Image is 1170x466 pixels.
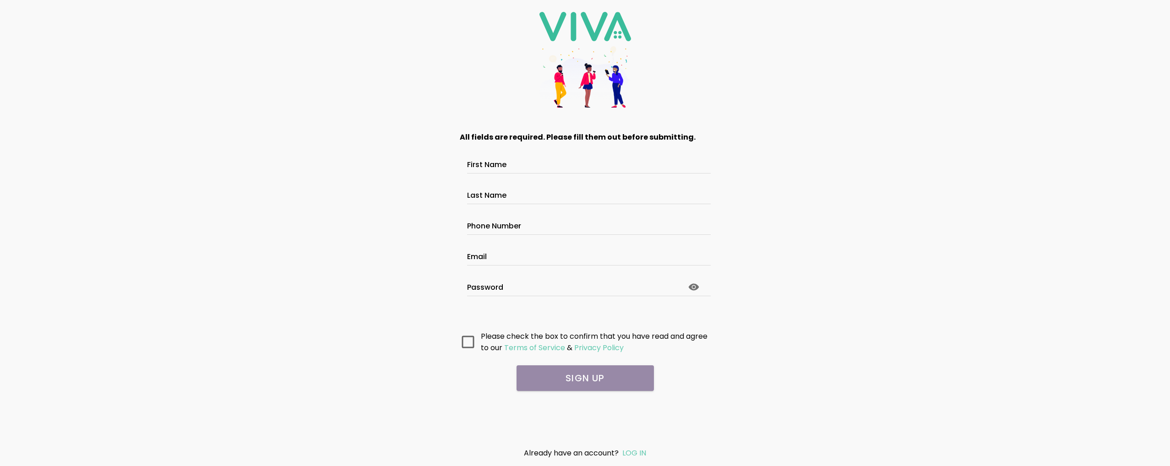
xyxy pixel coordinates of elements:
strong: All fields are required. Please fill them out before submitting. [460,132,696,142]
ion-col: Please check the box to confirm that you have read and agree to our & [479,328,713,356]
div: Already have an account? [478,447,692,459]
ion-text: Privacy Policy [574,342,624,353]
ion-text: Terms of Service [504,342,565,353]
a: LOG IN [622,448,646,458]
